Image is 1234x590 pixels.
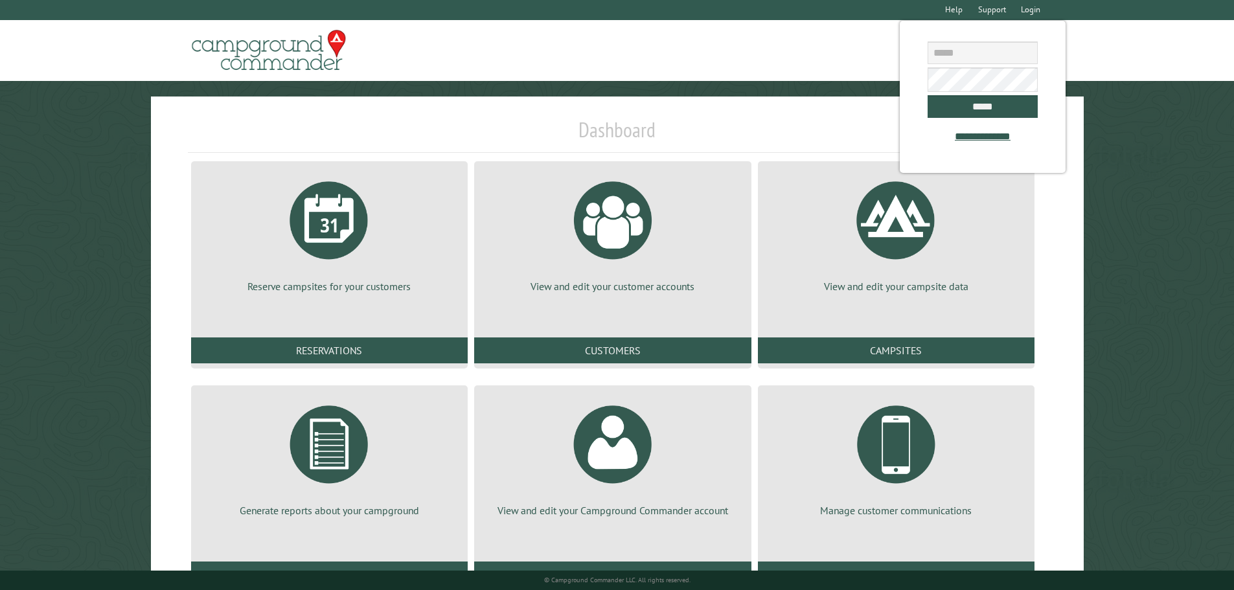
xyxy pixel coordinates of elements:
[490,396,735,517] a: View and edit your Campground Commander account
[490,279,735,293] p: View and edit your customer accounts
[773,503,1019,517] p: Manage customer communications
[191,337,468,363] a: Reservations
[207,503,452,517] p: Generate reports about your campground
[188,25,350,76] img: Campground Commander
[474,562,751,587] a: Account
[773,172,1019,293] a: View and edit your campsite data
[490,172,735,293] a: View and edit your customer accounts
[188,117,1047,153] h1: Dashboard
[490,503,735,517] p: View and edit your Campground Commander account
[207,279,452,293] p: Reserve campsites for your customers
[207,396,452,517] a: Generate reports about your campground
[207,172,452,293] a: Reserve campsites for your customers
[544,576,691,584] small: © Campground Commander LLC. All rights reserved.
[758,562,1034,587] a: Communications
[773,279,1019,293] p: View and edit your campsite data
[191,562,468,587] a: Reports
[758,337,1034,363] a: Campsites
[773,396,1019,517] a: Manage customer communications
[474,337,751,363] a: Customers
